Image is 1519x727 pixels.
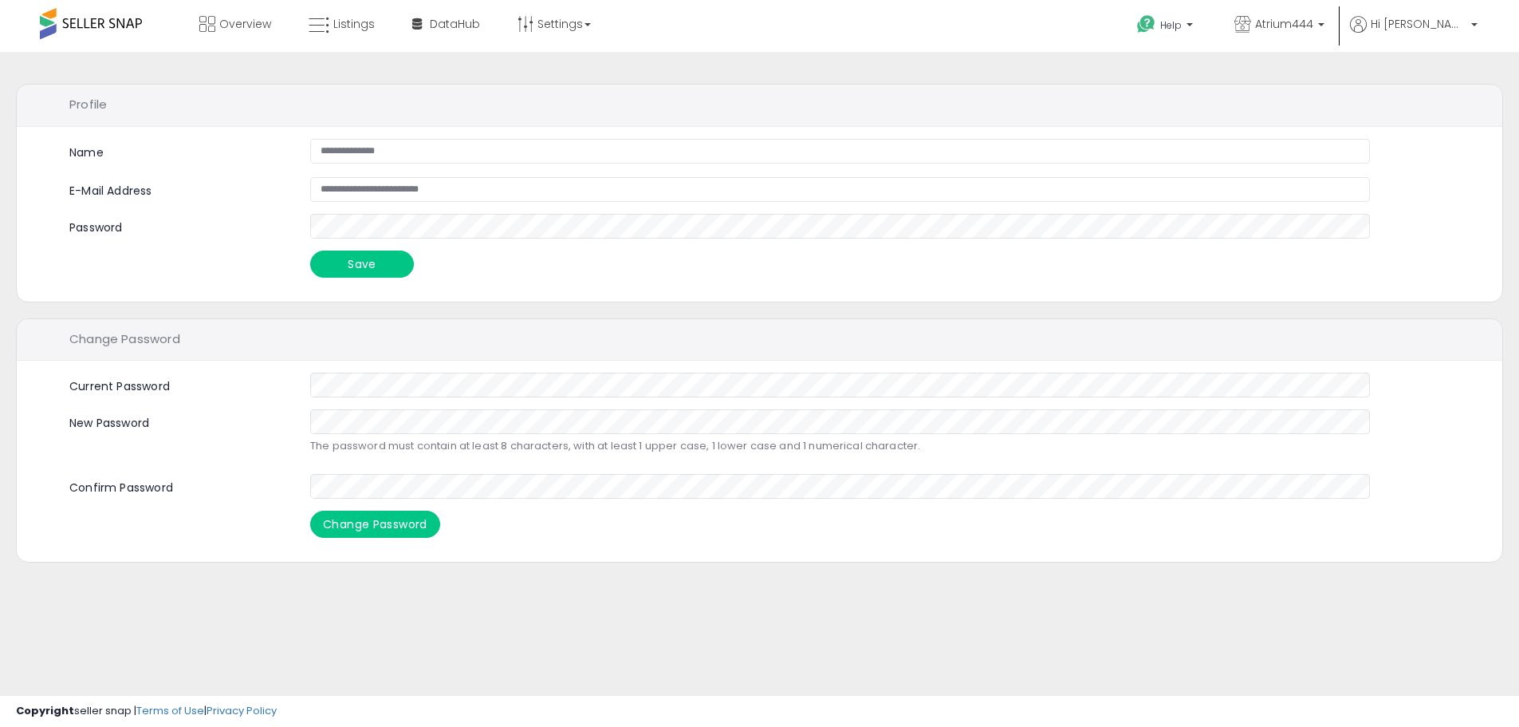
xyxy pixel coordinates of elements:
[310,511,440,538] button: Change Password
[57,214,298,236] label: Password
[1255,16,1313,32] span: Atrium444
[57,177,298,200] label: E-Mail Address
[16,704,277,719] div: seller snap | |
[1371,16,1466,32] span: Hi [PERSON_NAME]
[219,16,271,32] span: Overview
[310,438,1370,454] p: The password must contain at least 8 characters, with at least 1 upper case, 1 lower case and 1 n...
[430,16,480,32] span: DataHub
[1136,14,1156,34] i: Get Help
[57,373,298,395] label: Current Password
[57,409,298,432] label: New Password
[333,16,375,32] span: Listings
[57,474,298,496] label: Confirm Password
[16,703,74,718] strong: Copyright
[17,85,1502,127] div: Profile
[136,703,204,718] a: Terms of Use
[69,144,104,161] label: Name
[1160,18,1182,32] span: Help
[17,319,1502,362] div: Change Password
[207,703,277,718] a: Privacy Policy
[310,251,414,278] button: Save
[1350,16,1478,52] a: Hi [PERSON_NAME]
[1124,2,1209,52] a: Help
